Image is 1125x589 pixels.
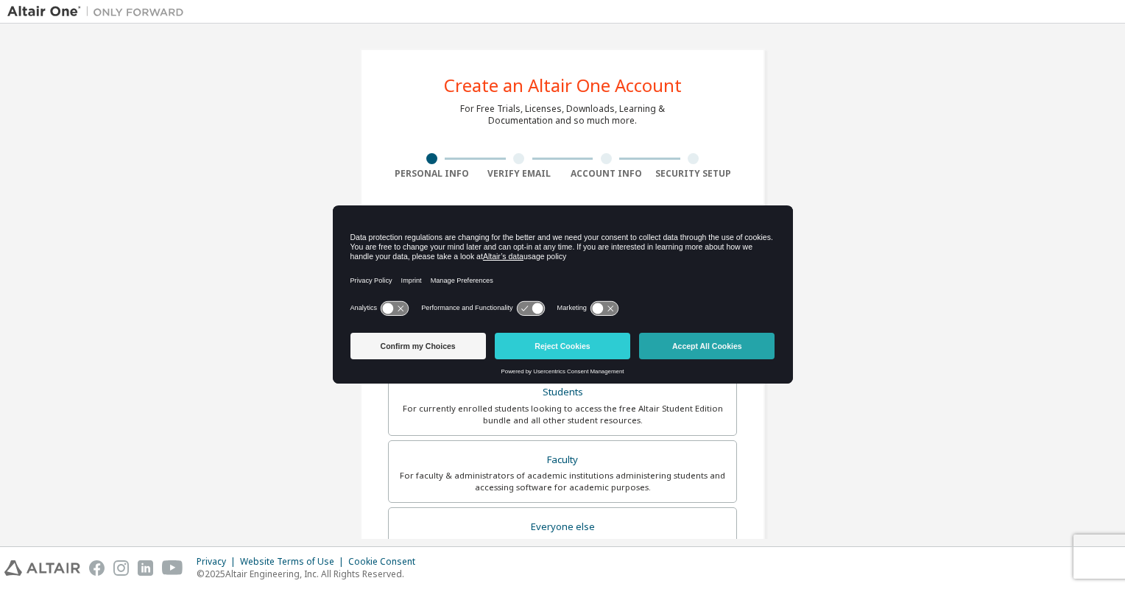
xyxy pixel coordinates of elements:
div: Create an Altair One Account [444,77,682,94]
div: Cookie Consent [348,556,424,568]
img: facebook.svg [89,560,105,576]
div: Privacy [197,556,240,568]
div: For Free Trials, Licenses, Downloads, Learning & Documentation and so much more. [460,103,665,127]
div: Personal Info [388,168,476,180]
div: For individuals, businesses and everyone else looking to try Altair software and explore our prod... [398,537,727,561]
div: Verify Email [476,168,563,180]
img: altair_logo.svg [4,560,80,576]
div: Faculty [398,450,727,470]
img: instagram.svg [113,560,129,576]
div: For currently enrolled students looking to access the free Altair Student Edition bundle and all ... [398,403,727,426]
div: Students [398,382,727,403]
div: Account Info [562,168,650,180]
div: For faculty & administrators of academic institutions administering students and accessing softwa... [398,470,727,493]
div: Everyone else [398,517,727,537]
div: Security Setup [650,168,738,180]
p: © 2025 Altair Engineering, Inc. All Rights Reserved. [197,568,424,580]
img: Altair One [7,4,191,19]
div: Website Terms of Use [240,556,348,568]
img: linkedin.svg [138,560,153,576]
img: youtube.svg [162,560,183,576]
